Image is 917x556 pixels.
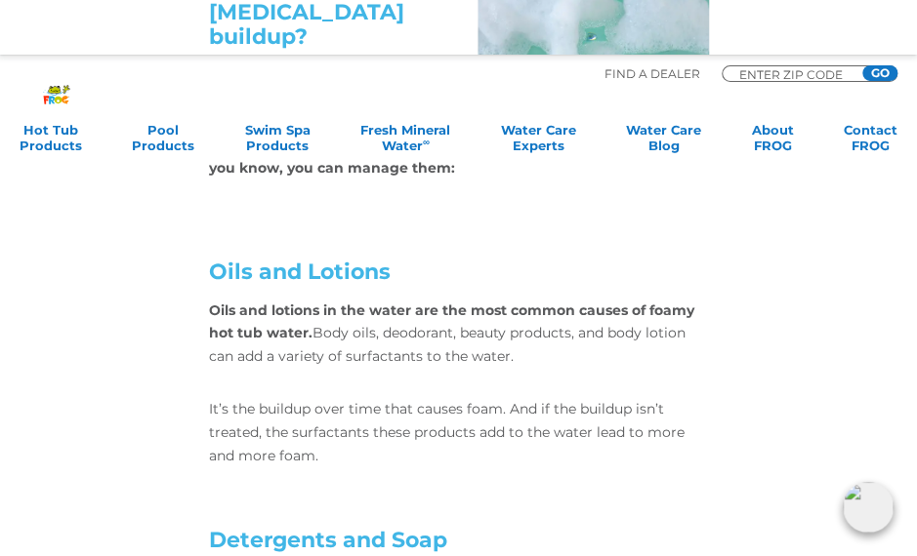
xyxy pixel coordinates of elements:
[20,122,82,161] a: Hot TubProducts
[862,65,897,81] input: GO
[843,482,894,533] img: openIcon
[132,122,194,161] a: PoolProducts
[360,122,450,161] a: Fresh MineralWater∞
[423,137,430,147] sup: ∞
[209,299,709,369] p: Body oils, deodorant, beauty products, and body lotion can add a variety of surfactants to the wa...
[501,122,576,161] a: Water CareExperts
[209,527,447,553] span: Detergents and Soap
[32,60,81,104] img: Frog Products Logo
[844,122,897,161] a: ContactFROG
[604,65,700,83] p: Find A Dealer
[209,136,458,177] strong: Once you know, you can manage them:
[209,398,709,467] p: It’s the buildup over time that causes foam. And if the buildup isn’t treated, the surfactants th...
[737,69,854,79] input: Zip Code Form
[209,301,694,342] strong: Oils and lotions in the water are the most common causes of foamy hot tub water.
[752,122,794,161] a: AboutFROG
[209,258,391,285] span: Oils and Lotions
[626,122,701,161] a: Water CareBlog
[245,122,311,161] a: Swim SpaProducts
